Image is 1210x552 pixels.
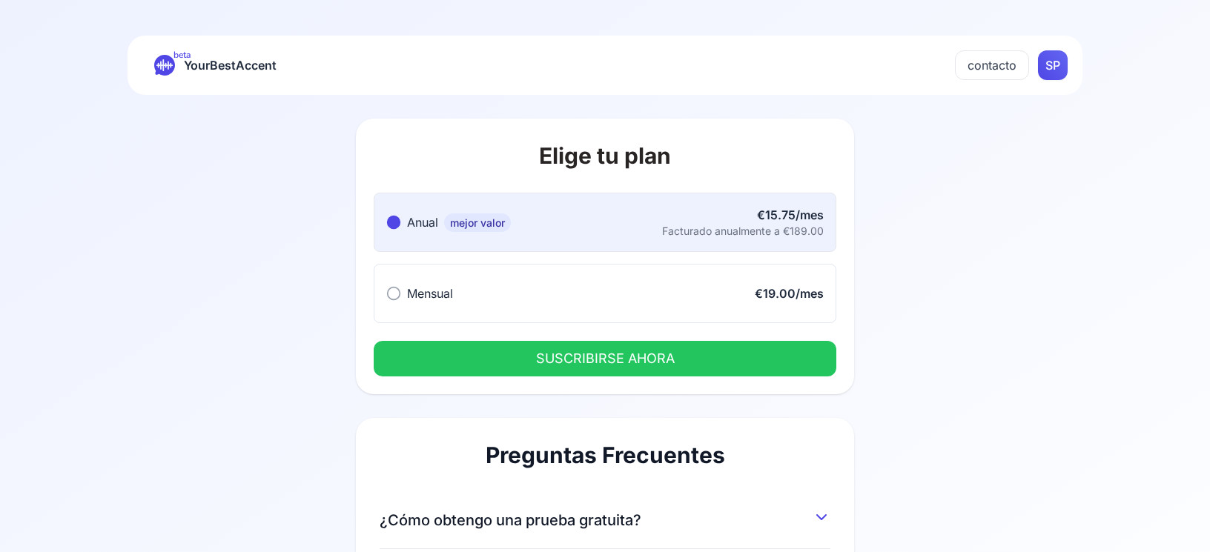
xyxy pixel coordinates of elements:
[374,264,836,323] button: Mensual€19.00/mes
[380,504,830,531] button: ¿Cómo obtengo una prueba gratuita?
[380,442,830,468] h2: Preguntas Frecuentes
[184,55,277,76] span: YourBestAccent
[142,55,288,76] a: betaYourBestAccent
[407,286,453,301] span: Mensual
[1038,50,1068,80] div: SP
[173,49,191,61] span: beta
[662,206,824,224] div: €15.75/mes
[374,341,836,376] button: SUSCRIBIRSE AHORA
[407,215,438,230] span: Anual
[755,285,824,302] div: €19.00/mes
[374,142,836,169] h1: Elige tu plan
[380,510,641,531] span: ¿Cómo obtengo una prueba gratuita?
[662,224,824,239] div: Facturado anualmente a €189.00
[374,193,836,252] button: Anualmejor valor€15.75/mesFacturado anualmente a €189.00
[1038,50,1068,80] button: SPSP
[444,213,511,232] span: mejor valor
[955,50,1029,80] button: contacto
